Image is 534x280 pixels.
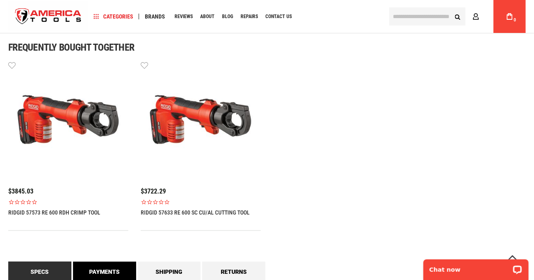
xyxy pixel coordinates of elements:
span: 0 [514,18,516,22]
span: Repairs [241,14,258,19]
span: Brands [145,14,165,19]
span: $3722.29 [141,188,166,196]
a: RIDGID 57573 RE 600 RDH CRIMP TOOL [8,210,100,216]
a: RIDGID 57633 RE 600 SC CU/AL Cutting Tool [141,210,250,216]
iframe: LiveChat chat widget [418,254,534,280]
span: About [200,14,215,19]
span: Contact Us [265,14,292,19]
span: Categories [94,14,133,19]
a: About [196,11,218,22]
a: Categories [90,11,137,22]
span: Rated 0.0 out of 5 stars 0 reviews [8,199,128,205]
span: Blog [222,14,233,19]
a: store logo [8,1,88,32]
a: Repairs [237,11,262,22]
a: Contact Us [262,11,295,22]
img: America Tools [8,1,88,32]
a: Brands [141,11,169,22]
span: Reviews [175,14,193,19]
a: Reviews [171,11,196,22]
span: Rated 0.0 out of 5 stars 0 reviews [141,199,261,205]
h1: Frequently bought together [8,42,526,52]
a: Blog [218,11,237,22]
span: $3845.03 [8,188,33,196]
button: Search [450,9,465,24]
